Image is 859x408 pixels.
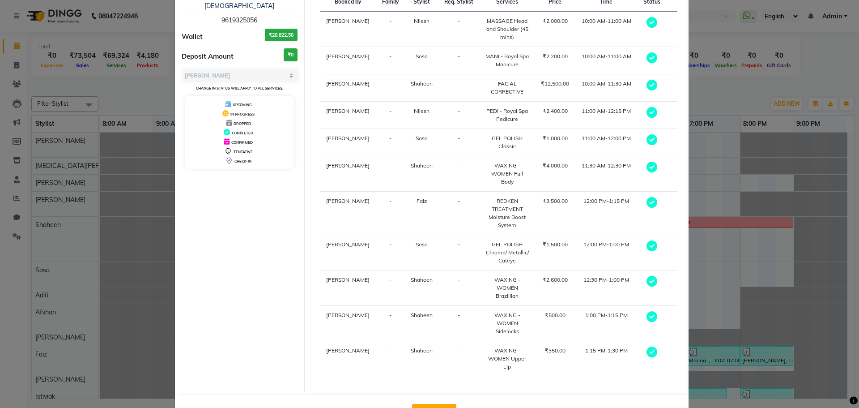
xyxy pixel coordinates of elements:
[234,150,253,154] span: TENTATIVE
[438,47,480,74] td: -
[540,197,570,205] div: ₹3,500.00
[376,102,404,129] td: -
[540,276,570,284] div: ₹2,600.00
[265,29,298,42] h3: ₹20,822.50
[485,241,530,265] div: GEL POLISH Chrome/ Metallic/ Cateye
[376,341,404,377] td: -
[320,271,376,306] td: [PERSON_NAME]
[414,17,429,24] span: Nilesh
[485,197,530,229] div: REDKEN TREATMENT Moisture Boost System
[376,156,404,192] td: -
[485,80,530,96] div: FACIAL CORRECTIVE
[575,271,638,306] td: 12:30 PM-1:00 PM
[438,192,480,235] td: -
[376,129,404,156] td: -
[485,52,530,69] div: MANI - Royal Spa Manicure
[575,12,638,47] td: 10:00 AM-11:00 AM
[411,162,433,169] span: Shaheen
[234,159,251,163] span: CHECK-IN
[540,17,570,25] div: ₹2,000.00
[416,241,428,248] span: Soso
[414,107,429,114] span: Nilesh
[485,347,530,371] div: WAXING - WOMEN Upper Lip
[230,112,255,116] span: IN PROGRESS
[182,52,234,62] span: Deposit Amount
[575,341,638,377] td: 1:15 PM-1:30 PM
[411,80,433,87] span: Shaheen
[485,276,530,300] div: WAXING - WOMEN Brazillian
[540,162,570,170] div: ₹4,000.00
[438,271,480,306] td: -
[485,311,530,335] div: WAXING - WOMEN Sidelocks
[376,271,404,306] td: -
[438,235,480,271] td: -
[485,17,530,41] div: MASSAGE Head and Shoulder (45 mins)
[233,103,252,107] span: UPCOMING
[320,341,376,377] td: [PERSON_NAME]
[320,12,376,47] td: [PERSON_NAME]
[540,134,570,142] div: ₹1,000.00
[575,102,638,129] td: 11:00 AM-12:15 PM
[417,198,427,204] span: Faiz
[438,156,480,192] td: -
[376,306,404,341] td: -
[540,52,570,60] div: ₹2,200.00
[540,107,570,115] div: ₹2,400.00
[232,131,253,135] span: COMPLETED
[540,311,570,319] div: ₹500.00
[575,74,638,102] td: 10:00 AM-11:30 AM
[575,306,638,341] td: 1:00 PM-1:15 PM
[320,102,376,129] td: [PERSON_NAME]
[438,74,480,102] td: -
[575,192,638,235] td: 12:00 PM-1:15 PM
[485,134,530,150] div: GEL POLISH Classic
[284,48,298,61] h3: ₹0
[376,192,404,235] td: -
[438,129,480,156] td: -
[376,74,404,102] td: -
[416,135,428,142] span: Soso
[320,129,376,156] td: [PERSON_NAME]
[221,16,257,24] span: 9619325056
[196,86,283,90] small: Change in status will apply to all services.
[411,347,433,354] span: Shaheen
[234,121,251,126] span: DROPPED
[438,341,480,377] td: -
[320,47,376,74] td: [PERSON_NAME]
[575,47,638,74] td: 10:00 AM-11:00 AM
[575,235,638,271] td: 12:00 PM-1:00 PM
[182,32,203,42] span: Wallet
[320,235,376,271] td: [PERSON_NAME]
[485,107,530,123] div: PEDI - Royal Spa Pedicure
[411,312,433,318] span: Shaheen
[320,74,376,102] td: [PERSON_NAME]
[320,306,376,341] td: [PERSON_NAME]
[540,241,570,249] div: ₹1,500.00
[485,162,530,186] div: WAXING - WOMEN Full Body
[320,156,376,192] td: [PERSON_NAME]
[540,347,570,355] div: ₹350.00
[575,129,638,156] td: 11:00 AM-12:00 PM
[438,12,480,47] td: -
[376,235,404,271] td: -
[320,192,376,235] td: [PERSON_NAME]
[376,47,404,74] td: -
[231,140,253,145] span: CONFIRMED
[540,80,570,88] div: ₹12,500.00
[438,102,480,129] td: -
[376,12,404,47] td: -
[416,53,428,60] span: Soso
[438,306,480,341] td: -
[575,156,638,192] td: 11:30 AM-12:30 PM
[411,276,433,283] span: Shaheen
